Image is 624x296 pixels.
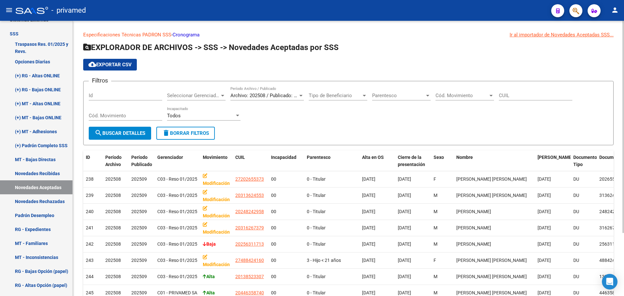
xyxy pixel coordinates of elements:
[131,258,147,263] span: 202509
[434,209,437,214] span: M
[398,290,411,295] span: [DATE]
[162,129,170,137] mat-icon: delete
[271,175,302,183] div: 00
[131,274,147,279] span: 202509
[398,193,411,198] span: [DATE]
[235,290,264,295] span: 20446358740
[105,274,121,279] span: 202508
[456,225,491,230] span: [PERSON_NAME]
[456,155,473,160] span: Nombre
[573,273,594,280] div: DU
[86,176,94,182] span: 238
[86,193,94,198] span: 239
[434,193,437,198] span: M
[456,290,527,295] span: [PERSON_NAME] [PERSON_NAME]
[86,290,94,295] span: 245
[307,225,326,230] span: 0 - Titular
[271,224,302,232] div: 00
[309,93,361,98] span: Tipo de Beneficiario
[434,176,436,182] span: F
[434,290,437,295] span: M
[203,189,230,202] strong: Modificación
[86,258,94,263] span: 243
[362,274,375,279] span: [DATE]
[538,290,551,295] span: [DATE]
[203,274,215,279] strong: Alta
[235,193,264,198] span: 20313624553
[203,222,230,235] strong: Modificación
[86,209,94,214] span: 240
[157,193,197,198] span: C03 - Reso 01/2025
[611,6,619,14] mat-icon: person
[105,176,121,182] span: 202508
[203,206,230,218] strong: Modificación
[157,290,197,295] span: C01 - PRIVAMED SA
[235,274,264,279] span: 20138523307
[398,176,411,182] span: [DATE]
[156,127,215,140] button: Borrar Filtros
[105,290,121,295] span: 202508
[538,193,551,198] span: [DATE]
[431,150,454,172] datatable-header-cell: Sexo
[131,155,152,167] span: Período Publicado
[230,93,309,98] span: Archivo: 202508 / Publicado: 202509
[83,43,339,52] span: EXPLORADOR DE ARCHIVOS -> SSS -> Novedades Aceptadas por SSS
[203,290,215,295] strong: Alta
[167,113,181,119] span: Todos
[157,155,183,160] span: Gerenciador
[434,258,436,263] span: F
[456,193,527,198] span: [PERSON_NAME] [PERSON_NAME]
[395,150,431,172] datatable-header-cell: Cierre de la presentación
[573,240,594,248] div: DU
[131,290,147,295] span: 202509
[131,209,147,214] span: 202509
[362,209,375,214] span: [DATE]
[434,225,437,230] span: M
[573,257,594,264] div: DU
[83,150,103,172] datatable-header-cell: ID
[235,225,264,230] span: 20316267379
[304,150,359,172] datatable-header-cell: Parentesco
[51,3,86,18] span: - privamed
[5,6,13,14] mat-icon: menu
[235,241,264,247] span: 20256311713
[398,241,411,247] span: [DATE]
[271,192,302,199] div: 00
[203,241,216,247] strong: Baja
[573,224,594,232] div: DU
[510,31,614,38] div: Ir al importador de Novedades Aceptadas SSS...
[268,150,304,172] datatable-header-cell: Incapacidad
[362,155,384,160] span: Alta en OS
[307,258,341,263] span: 3 - Hijo < 21 años
[200,150,233,172] datatable-header-cell: Movimiento
[573,155,597,167] span: Documento Tipo
[538,209,551,214] span: [DATE]
[103,150,129,172] datatable-header-cell: Período Archivo
[538,274,551,279] span: [DATE]
[203,173,230,186] strong: Modificación
[271,257,302,264] div: 00
[131,241,147,247] span: 202509
[105,193,121,198] span: 202508
[362,225,375,230] span: [DATE]
[573,208,594,215] div: DU
[362,290,375,295] span: [DATE]
[538,225,551,230] span: [DATE]
[86,241,94,247] span: 242
[86,225,94,230] span: 241
[89,127,151,140] button: Buscar Detalles
[157,241,197,247] span: C03 - Reso 01/2025
[434,274,437,279] span: M
[398,209,411,214] span: [DATE]
[271,208,302,215] div: 00
[573,175,594,183] div: DU
[95,129,102,137] mat-icon: search
[83,31,614,38] p: -
[271,240,302,248] div: 00
[398,258,411,263] span: [DATE]
[456,258,527,263] span: [PERSON_NAME] [PERSON_NAME]
[435,93,488,98] span: Cód. Movimiento
[307,290,326,295] span: 0 - Titular
[372,93,425,98] span: Parentesco
[456,274,527,279] span: [PERSON_NAME] [PERSON_NAME]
